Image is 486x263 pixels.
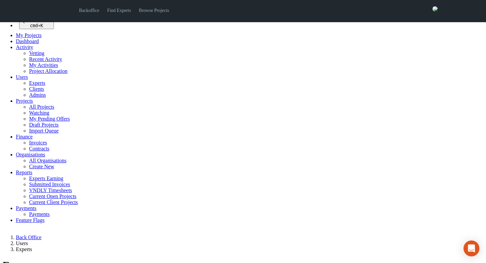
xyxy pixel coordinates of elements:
[22,23,51,28] div: +
[29,116,70,122] a: My Pending Offers
[16,38,39,44] a: Dashboard
[29,176,63,181] a: Experts Earning
[29,164,54,169] a: Create New
[29,50,44,56] a: Vetting
[29,104,54,110] a: All Projects
[29,110,49,116] a: Watching
[29,68,67,74] a: Project Allocation
[16,134,33,139] a: Finance
[29,182,70,187] a: Submitted Invoices
[29,146,49,151] a: Contracts
[29,92,46,98] a: Admins
[29,193,76,199] a: Current Open Projects
[16,98,33,104] a: Projects
[30,23,38,28] kbd: cmd
[29,211,50,217] a: Payments
[16,217,45,223] a: Feature Flags
[29,56,62,62] a: Recent Activity
[29,80,45,86] a: Experts
[16,235,41,240] a: Back Office
[16,44,33,50] a: Activity
[29,158,66,163] a: All Organisations
[29,140,47,145] a: Invoices
[29,199,78,205] a: Current Client Projects
[16,152,45,157] a: Organisations
[19,17,54,29] button: Quick search... cmd+K
[29,187,72,193] a: VNDLY Timesheets
[464,240,479,256] div: Open Intercom Messenger
[29,128,59,133] a: Import Queue
[16,246,483,252] li: Experts
[29,86,44,92] a: Clients
[29,122,59,128] a: Draft Projects
[16,205,36,211] a: Payments
[16,240,483,246] li: Users
[29,62,58,68] a: My Activities
[16,170,32,175] a: Reports
[40,23,43,28] kbd: K
[432,6,438,12] img: 0421c9a1-ac87-4857-a63f-b59ed7722763-normal.jpeg
[16,74,28,80] a: Users
[16,32,42,38] a: My Projects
